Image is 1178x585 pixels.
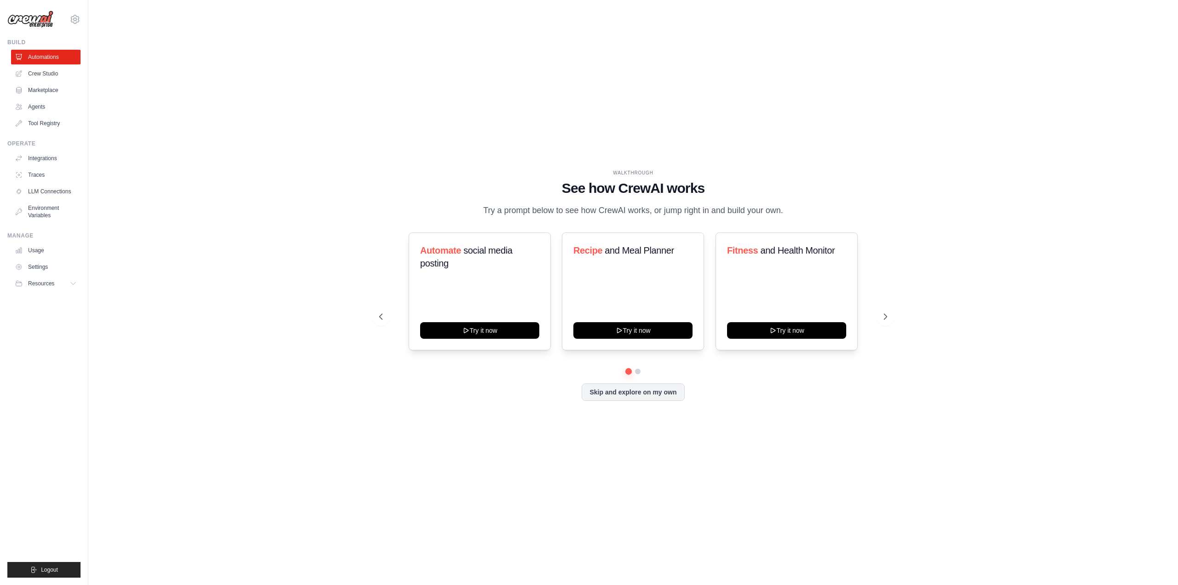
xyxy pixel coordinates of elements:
a: Agents [11,99,81,114]
span: social media posting [420,245,513,268]
span: Resources [28,280,54,287]
div: Build [7,39,81,46]
button: Skip and explore on my own [582,383,684,401]
a: Crew Studio [11,66,81,81]
a: Automations [11,50,81,64]
a: Integrations [11,151,81,166]
a: Tool Registry [11,116,81,131]
span: and Health Monitor [760,245,835,255]
button: Try it now [573,322,693,339]
iframe: Chat Widget [1132,541,1178,585]
img: Logo [7,11,53,28]
a: Marketplace [11,83,81,98]
div: Manage [7,232,81,239]
div: WALKTHROUGH [379,169,887,176]
div: Operate [7,140,81,147]
p: Try a prompt below to see how CrewAI works, or jump right in and build your own. [479,204,788,217]
button: Resources [11,276,81,291]
button: Logout [7,562,81,578]
a: LLM Connections [11,184,81,199]
span: Automate [420,245,461,255]
span: Recipe [573,245,602,255]
h1: See how CrewAI works [379,180,887,197]
span: and Meal Planner [605,245,674,255]
span: Logout [41,566,58,573]
button: Try it now [727,322,846,339]
button: Try it now [420,322,539,339]
a: Settings [11,260,81,274]
a: Usage [11,243,81,258]
span: Fitness [727,245,758,255]
a: Traces [11,168,81,182]
a: Environment Variables [11,201,81,223]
